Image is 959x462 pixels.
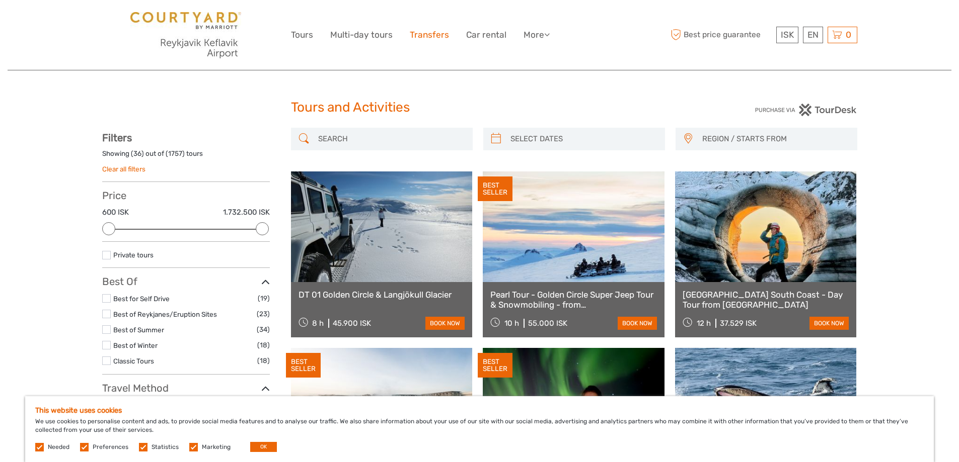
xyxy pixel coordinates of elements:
[25,396,934,462] div: We use cookies to personalise content and ads, to provide social media features and to analyse ou...
[466,28,506,42] a: Car rental
[844,30,853,40] span: 0
[113,251,154,259] a: Private tours
[250,442,277,452] button: OK
[257,355,270,366] span: (18)
[48,443,69,451] label: Needed
[102,207,129,218] label: 600 ISK
[809,317,849,330] a: book now
[113,357,154,365] a: Classic Tours
[478,353,512,378] div: BEST SELLER
[113,326,164,334] a: Best of Summer
[102,190,270,202] h3: Price
[299,290,465,300] a: DT 01 Golden Circle & Langjökull Glacier
[102,165,145,173] a: Clear all filters
[697,319,711,328] span: 12 h
[312,319,324,328] span: 8 h
[116,16,128,28] button: Open LiveChat chat widget
[202,443,231,451] label: Marketing
[14,18,114,26] p: We're away right now. Please check back later!
[102,382,270,394] h3: Travel Method
[102,275,270,288] h3: Best Of
[223,207,270,218] label: 1.732.500 ISK
[314,130,468,148] input: SEARCH
[168,149,182,158] label: 1757
[257,308,270,320] span: (23)
[803,27,823,43] div: EN
[698,131,852,147] button: REGION / STARTS FROM
[257,339,270,351] span: (18)
[528,319,567,328] div: 55.000 ISK
[410,28,449,42] a: Transfers
[286,353,321,378] div: BEST SELLER
[755,104,857,116] img: PurchaseViaTourDesk.png
[35,406,924,415] h5: This website uses cookies
[504,319,519,328] span: 10 h
[478,176,512,202] div: BEST SELLER
[506,130,660,148] input: SELECT DATES
[333,319,371,328] div: 45.900 ISK
[291,100,669,116] h1: Tours and Activities
[524,28,550,42] a: More
[93,443,128,451] label: Preferences
[113,310,217,318] a: Best of Reykjanes/Eruption Sites
[152,443,179,451] label: Statistics
[291,28,313,42] a: Tours
[330,28,393,42] a: Multi-day tours
[683,290,849,310] a: [GEOGRAPHIC_DATA] South Coast - Day Tour from [GEOGRAPHIC_DATA]
[669,27,774,43] span: Best price guarantee
[133,149,141,158] label: 36
[130,12,241,58] img: 1067-22153084-39d3-415a-ad1c-92979d30bf72_logo_big.jpg
[425,317,465,330] a: book now
[257,324,270,335] span: (34)
[113,341,158,349] a: Best of Winter
[258,293,270,304] span: (19)
[113,295,170,303] a: Best for Self Drive
[490,290,657,310] a: Pearl Tour - Golden Circle Super Jeep Tour & Snowmobiling - from [GEOGRAPHIC_DATA]
[102,132,132,144] strong: Filters
[781,30,794,40] span: ISK
[102,149,270,164] div: Showing ( ) out of ( ) tours
[618,317,657,330] a: book now
[720,319,757,328] div: 37.529 ISK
